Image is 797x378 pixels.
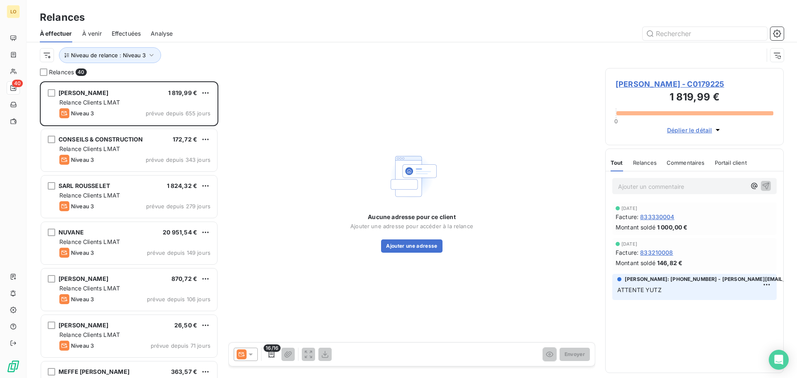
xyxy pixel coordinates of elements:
[616,248,638,257] span: Facture :
[769,350,789,370] div: Open Intercom Messenger
[146,203,210,210] span: prévue depuis 279 jours
[147,296,210,302] span: prévue depuis 106 jours
[163,229,197,236] span: 20 951,54 €
[715,159,747,166] span: Portail client
[168,89,198,96] span: 1 819,99 €
[12,80,23,87] span: 40
[40,29,72,38] span: À effectuer
[71,249,94,256] span: Niveau 3
[59,331,120,338] span: Relance Clients LMAT
[59,275,108,282] span: [PERSON_NAME]
[174,322,197,329] span: 26,50 €
[151,29,173,38] span: Analyse
[59,238,120,245] span: Relance Clients LMAT
[7,360,20,373] img: Logo LeanPay
[171,368,197,375] span: 363,57 €
[112,29,141,38] span: Effectuées
[667,159,705,166] span: Commentaires
[657,259,682,267] span: 146,82 €
[173,136,197,143] span: 172,72 €
[59,229,84,236] span: NUVANE
[633,159,657,166] span: Relances
[151,342,210,349] span: prévue depuis 71 jours
[71,156,94,163] span: Niveau 3
[40,10,85,25] h3: Relances
[350,223,473,229] span: Ajouter une adresse pour accéder à la relance
[616,223,655,232] span: Montant soldé
[167,182,198,189] span: 1 824,32 €
[59,89,108,96] span: [PERSON_NAME]
[611,159,623,166] span: Tout
[560,348,590,361] button: Envoyer
[640,212,674,221] span: 833330004
[59,99,120,106] span: Relance Clients LMAT
[614,118,618,124] span: 0
[71,296,94,302] span: Niveau 3
[381,239,442,253] button: Ajouter une adresse
[40,81,218,378] div: grid
[59,182,110,189] span: SARL ROUSSELET
[146,156,210,163] span: prévue depuis 343 jours
[59,136,143,143] span: CONSEILS & CONSTRUCTION
[59,192,120,199] span: Relance Clients LMAT
[640,248,673,257] span: 833210008
[621,206,637,211] span: [DATE]
[71,110,94,117] span: Niveau 3
[146,110,210,117] span: prévue depuis 655 jours
[59,368,130,375] span: MEFFE [PERSON_NAME]
[643,27,767,40] input: Rechercher
[71,342,94,349] span: Niveau 3
[171,275,197,282] span: 870,72 €
[76,68,86,76] span: 40
[657,223,688,232] span: 1 000,00 €
[621,241,637,246] span: [DATE]
[665,125,725,135] button: Déplier le détail
[49,68,74,76] span: Relances
[667,126,712,134] span: Déplier le détail
[82,29,102,38] span: À venir
[368,213,455,221] span: Aucune adresse pour ce client
[59,47,161,63] button: Niveau de relance : Niveau 3
[7,5,20,18] div: LO
[71,52,146,59] span: Niveau de relance : Niveau 3
[616,212,638,221] span: Facture :
[71,203,94,210] span: Niveau 3
[147,249,210,256] span: prévue depuis 149 jours
[616,90,773,106] h3: 1 819,99 €
[616,259,655,267] span: Montant soldé
[617,286,662,293] span: ATTENTE YUTZ
[264,344,281,352] span: 16/16
[59,285,120,292] span: Relance Clients LMAT
[59,322,108,329] span: [PERSON_NAME]
[59,145,120,152] span: Relance Clients LMAT
[385,150,438,203] img: Empty state
[616,78,773,90] span: [PERSON_NAME] - C0179225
